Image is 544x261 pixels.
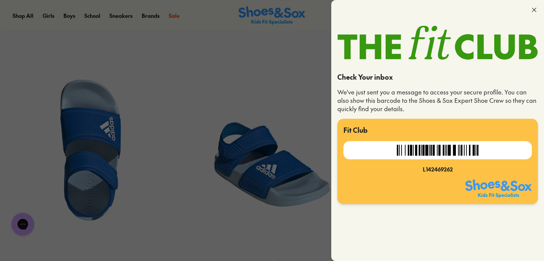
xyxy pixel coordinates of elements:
[393,141,482,159] img: MsZD46R8KqdlwhKv6ugP6eeFX52uQvmpY5lDT0ST4deE4qcljbANBNR0Ap6cOJuraNDe2y1khCVOmmGVm10byP12GqdyqUZSR...
[343,165,532,173] div: L142469262
[4,3,27,25] button: Gorgias live chat
[337,72,538,82] p: Check Your inbox
[337,88,538,113] p: We've just sent you a message to access your secure profile. You can also show this barcode to th...
[465,179,532,198] img: SNS_Logo_Responsive.svg
[337,26,538,60] img: TheFitClub_Landscape_2a1d24fe-98f1-4588-97ac-f3657bedce49.svg
[343,125,532,135] p: Fit Club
